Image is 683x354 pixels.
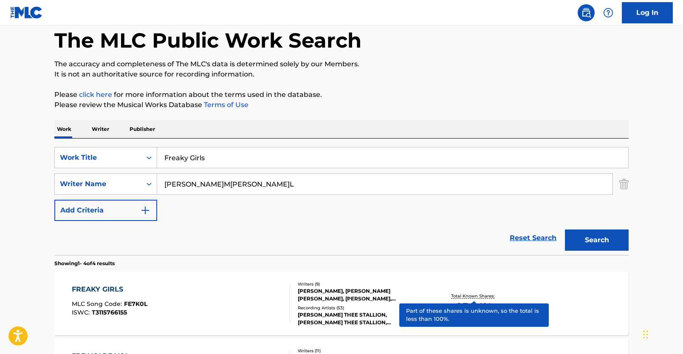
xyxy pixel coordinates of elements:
a: Reset Search [505,229,561,247]
p: Please for more information about the terms used in the database. [54,90,629,100]
form: Search Form [54,147,629,255]
div: Drag [643,322,648,347]
a: click here [79,91,112,99]
div: FREAKY GIRLS [72,284,147,295]
div: Help [600,4,617,21]
p: Showing 1 - 4 of 4 results [54,260,115,267]
a: FREAKY GIRLSMLC Song Code:FE7K0LISWC:T3115766155Writers (9)[PERSON_NAME], [PERSON_NAME] [PERSON_N... [54,272,629,335]
div: Writer Name [60,179,136,189]
img: search [581,8,591,18]
button: Add Criteria [54,200,157,221]
span: T3115766155 [92,309,127,316]
p: Work [54,120,74,138]
span: ISWC : [72,309,92,316]
div: [PERSON_NAME], [PERSON_NAME] [PERSON_NAME], [PERSON_NAME], [PERSON_NAME] [PERSON_NAME], [PERSON_N... [298,287,426,303]
p: Publisher [127,120,158,138]
div: [PERSON_NAME] THEE STALLION,[PERSON_NAME] THEE STALLION, [PERSON_NAME] THEE STALLION, SZA",[PERSO... [298,311,426,326]
p: It is not an authoritative source for recording information. [54,69,629,79]
div: Work Title [60,153,136,163]
div: Recording Artists ( 53 ) [298,305,426,311]
a: Terms of Use [202,101,248,109]
p: Writer [89,120,112,138]
span: MLC Song Code : [72,300,124,308]
p: The accuracy and completeness of The MLC's data is determined solely by our Members. [54,59,629,69]
span: FE7K0L [124,300,147,308]
iframe: Chat Widget [641,313,683,354]
div: Writers ( 11 ) [298,348,426,354]
h1: The MLC Public Work Search [54,28,361,53]
a: Log In [622,2,673,23]
p: Total Known Shares: [451,293,497,299]
button: Search [565,229,629,251]
span: 93.34 % [456,299,491,314]
a: Public Search [578,4,595,21]
img: help [603,8,613,18]
img: Delete Criterion [619,173,629,195]
img: 9d2ae6d4665cec9f34b9.svg [140,205,150,215]
div: Writers ( 9 ) [298,281,426,287]
p: Please review the Musical Works Database [54,100,629,110]
img: MLC Logo [10,6,43,19]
